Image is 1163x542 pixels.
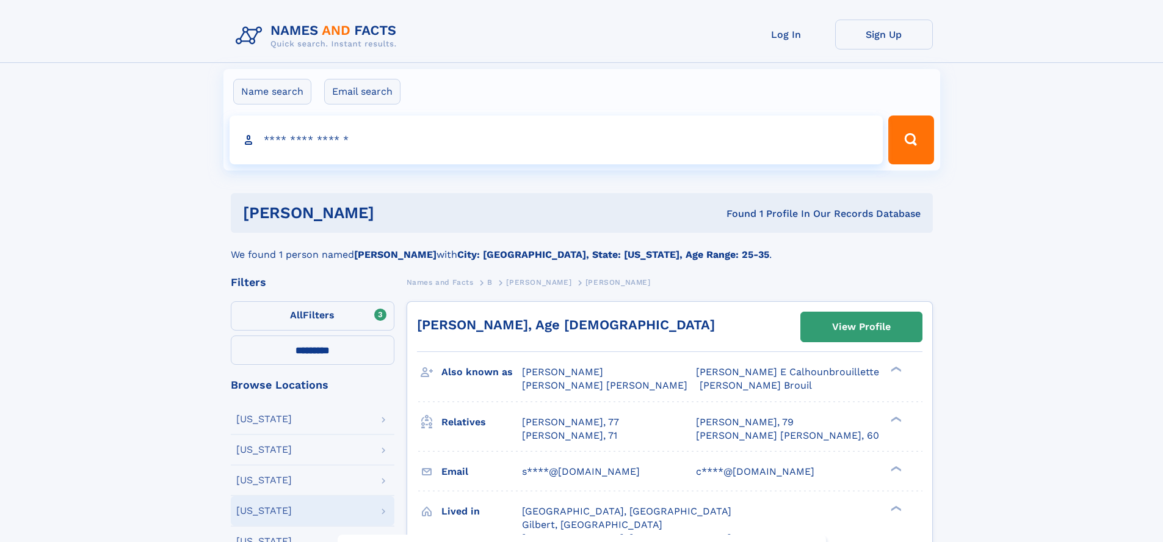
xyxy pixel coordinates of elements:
[888,464,902,472] div: ❯
[441,412,522,433] h3: Relatives
[487,278,493,287] span: B
[231,301,394,331] label: Filters
[835,20,933,49] a: Sign Up
[236,506,292,516] div: [US_STATE]
[550,207,921,221] div: Found 1 Profile In Our Records Database
[506,278,571,287] span: [PERSON_NAME]
[522,416,619,429] a: [PERSON_NAME], 77
[888,365,902,373] div: ❯
[888,415,902,423] div: ❯
[441,461,522,482] h3: Email
[231,277,394,288] div: Filters
[236,475,292,485] div: [US_STATE]
[522,505,731,517] span: [GEOGRAPHIC_DATA], [GEOGRAPHIC_DATA]
[290,309,303,321] span: All
[737,20,835,49] a: Log In
[522,366,603,378] span: [PERSON_NAME]
[522,379,687,391] span: [PERSON_NAME] [PERSON_NAME]
[801,312,922,342] a: View Profile
[231,233,933,262] div: We found 1 person named with .
[888,115,933,164] button: Search Button
[230,115,883,164] input: search input
[696,416,794,429] a: [PERSON_NAME], 79
[231,379,394,390] div: Browse Locations
[696,366,879,378] span: [PERSON_NAME] E Calhounbrouillette
[441,362,522,383] h3: Also known as
[700,379,812,391] span: [PERSON_NAME] Brouil
[457,249,769,260] b: City: [GEOGRAPHIC_DATA], State: [US_STATE], Age Range: 25-35
[506,274,571,290] a: [PERSON_NAME]
[832,313,891,341] div: View Profile
[585,278,651,287] span: [PERSON_NAME]
[888,504,902,512] div: ❯
[231,20,407,53] img: Logo Names and Facts
[417,317,715,332] a: [PERSON_NAME], Age [DEMOGRAPHIC_DATA]
[354,249,437,260] b: [PERSON_NAME]
[243,205,551,221] h1: [PERSON_NAME]
[522,429,617,442] a: [PERSON_NAME], 71
[487,274,493,290] a: B
[236,445,292,455] div: [US_STATE]
[236,414,292,424] div: [US_STATE]
[522,519,662,530] span: Gilbert, [GEOGRAPHIC_DATA]
[233,79,311,104] label: Name search
[441,501,522,522] h3: Lived in
[696,429,879,442] a: [PERSON_NAME] [PERSON_NAME], 60
[407,274,474,290] a: Names and Facts
[324,79,400,104] label: Email search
